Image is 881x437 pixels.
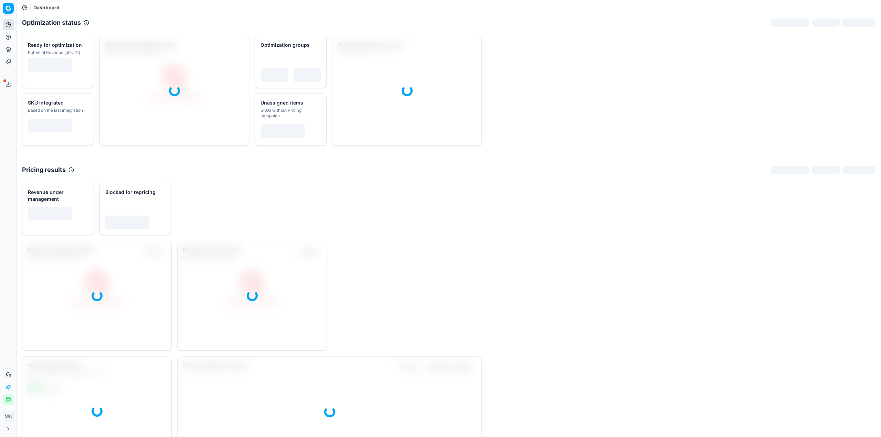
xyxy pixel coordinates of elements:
div: SKUs without Pricing campaign [261,108,319,119]
nav: breadcrumb [33,4,60,11]
div: Unassigned items [261,99,319,106]
div: SKU integrated [28,99,87,106]
span: MC [3,411,13,422]
div: Potential Revenue (abs.,%) [28,50,87,55]
div: Ready for optimization [28,42,87,48]
div: Blocked for repricing [105,189,164,196]
div: Revenue under management [28,189,87,203]
button: MC [3,411,14,422]
h2: Optimization status [22,18,81,28]
div: Optimization groups [261,42,319,48]
h2: Pricing results [22,165,66,175]
div: Based on the last integration [28,108,87,113]
span: Dashboard [33,4,60,11]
